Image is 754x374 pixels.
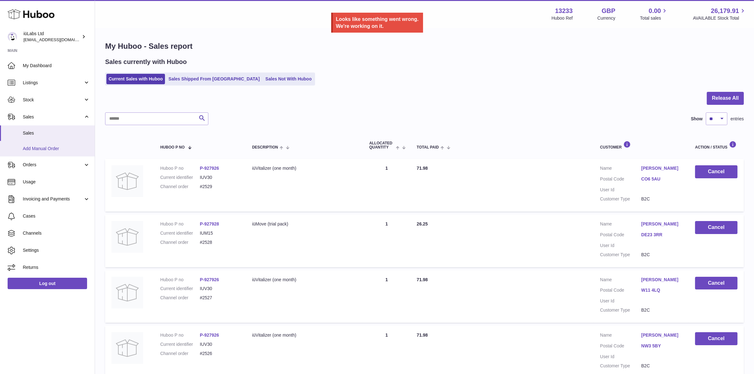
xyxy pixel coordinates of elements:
[600,141,682,149] div: Customer
[691,116,703,122] label: Show
[200,295,239,301] dd: #2527
[641,343,682,349] a: NW3 5BY
[600,354,641,360] dt: User Id
[600,165,641,173] dt: Name
[252,332,357,338] div: iüVitalizer (one month)
[600,232,641,239] dt: Postal Code
[695,141,738,149] div: Action / Status
[641,307,682,313] dd: B2C
[23,247,90,253] span: Settings
[160,341,200,347] dt: Current identifier
[711,7,739,15] span: 26,179.91
[641,287,682,293] a: W11 4LQ
[111,277,143,308] img: no-photo.jpg
[105,41,744,51] h1: My Huboo - Sales report
[693,15,746,21] span: AVAILABLE Stock Total
[252,145,278,149] span: Description
[693,7,746,21] a: 26,179.91 AVAILABLE Stock Total
[23,80,83,86] span: Listings
[252,221,357,227] div: iüMove (trial pack)
[252,277,357,283] div: iüVitalizer (one month)
[363,159,410,212] td: 1
[641,196,682,202] dd: B2C
[8,278,87,289] a: Log out
[8,32,17,41] img: info@iulabs.co
[160,230,200,236] dt: Current identifier
[200,166,219,171] a: P-927926
[23,213,90,219] span: Cases
[598,15,616,21] div: Currency
[707,92,744,105] button: Release All
[200,174,239,181] dd: IUV30
[200,351,239,357] dd: #2526
[641,176,682,182] a: CO6 5AU
[552,15,573,21] div: Huboo Ref
[417,166,428,171] span: 71.98
[600,287,641,295] dt: Postal Code
[160,351,200,357] dt: Channel order
[600,187,641,193] dt: User Id
[23,264,90,270] span: Returns
[160,277,200,283] dt: Huboo P no
[160,295,200,301] dt: Channel order
[200,230,239,236] dd: IUM15
[600,243,641,249] dt: User Id
[602,7,615,15] strong: GBP
[23,196,83,202] span: Invoicing and Payments
[252,165,357,171] div: iüVitalizer (one month)
[200,333,219,338] a: P-927926
[200,221,219,226] a: P-927928
[106,74,165,84] a: Current Sales with Huboo
[23,146,90,152] span: Add Manual Order
[417,221,428,226] span: 26.25
[111,221,143,253] img: no-photo.jpg
[600,176,641,184] dt: Postal Code
[200,341,239,347] dd: IUV30
[600,196,641,202] dt: Customer Type
[641,277,682,283] a: [PERSON_NAME]
[600,307,641,313] dt: Customer Type
[23,130,90,136] span: Sales
[200,286,239,292] dd: IUV30
[641,165,682,171] a: [PERSON_NAME]
[200,184,239,190] dd: #2529
[695,221,738,234] button: Cancel
[160,145,185,149] span: Huboo P no
[23,162,83,168] span: Orders
[200,239,239,245] dd: #2528
[600,277,641,284] dt: Name
[111,332,143,364] img: no-photo.jpg
[600,343,641,351] dt: Postal Code
[160,184,200,190] dt: Channel order
[641,232,682,238] a: DE23 3RR
[23,230,90,236] span: Channels
[731,116,744,122] span: entries
[336,16,420,29] div: Looks like something went wrong. We're working on it.
[641,363,682,369] dd: B2C
[363,270,410,323] td: 1
[600,298,641,304] dt: User Id
[23,97,83,103] span: Stock
[160,174,200,181] dt: Current identifier
[160,332,200,338] dt: Huboo P no
[600,363,641,369] dt: Customer Type
[23,31,80,43] div: iüLabs Ltd
[600,221,641,229] dt: Name
[160,286,200,292] dt: Current identifier
[166,74,262,84] a: Sales Shipped From [GEOGRAPHIC_DATA]
[160,165,200,171] dt: Huboo P no
[417,333,428,338] span: 71.98
[641,252,682,258] dd: B2C
[640,7,668,21] a: 0.00 Total sales
[105,58,187,66] h2: Sales currently with Huboo
[417,145,439,149] span: Total paid
[695,277,738,290] button: Cancel
[160,239,200,245] dt: Channel order
[600,252,641,258] dt: Customer Type
[555,7,573,15] strong: 13233
[649,7,661,15] span: 0.00
[369,141,394,149] span: ALLOCATED Quantity
[695,332,738,345] button: Cancel
[695,165,738,178] button: Cancel
[200,277,219,282] a: P-927926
